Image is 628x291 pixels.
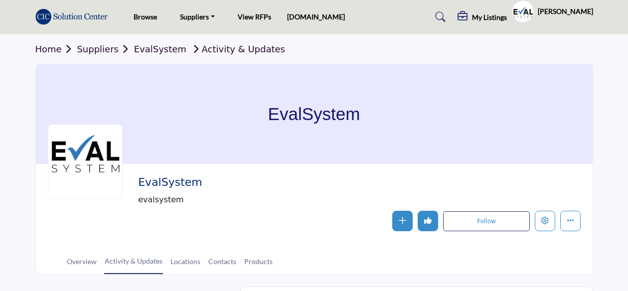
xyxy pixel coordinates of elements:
button: More details [560,211,581,231]
h2: EvalSystem [138,176,412,189]
a: Activity & Updates [104,256,163,274]
a: Suppliers [77,44,134,54]
a: Overview [66,256,97,274]
h1: EvalSystem [268,64,360,164]
span: evalsystem [138,194,457,206]
a: Search [426,9,452,25]
a: Browse [134,12,157,21]
button: Edit company [535,211,555,231]
a: Products [244,256,273,274]
a: Activity & Updates [189,44,285,54]
a: View RFPs [238,12,271,21]
h5: [PERSON_NAME] [538,6,593,16]
a: Home [35,44,77,54]
h5: My Listings [472,13,507,22]
button: Undo like [418,211,438,231]
div: My Listings [458,11,507,23]
a: Contacts [208,256,237,274]
button: Follow [443,211,529,231]
img: site Logo [35,8,113,25]
a: EvalSystem [134,44,186,54]
button: Show hide supplier dropdown [512,0,534,22]
a: Locations [170,256,201,274]
a: [DOMAIN_NAME] [287,12,345,21]
a: Suppliers [173,10,222,24]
